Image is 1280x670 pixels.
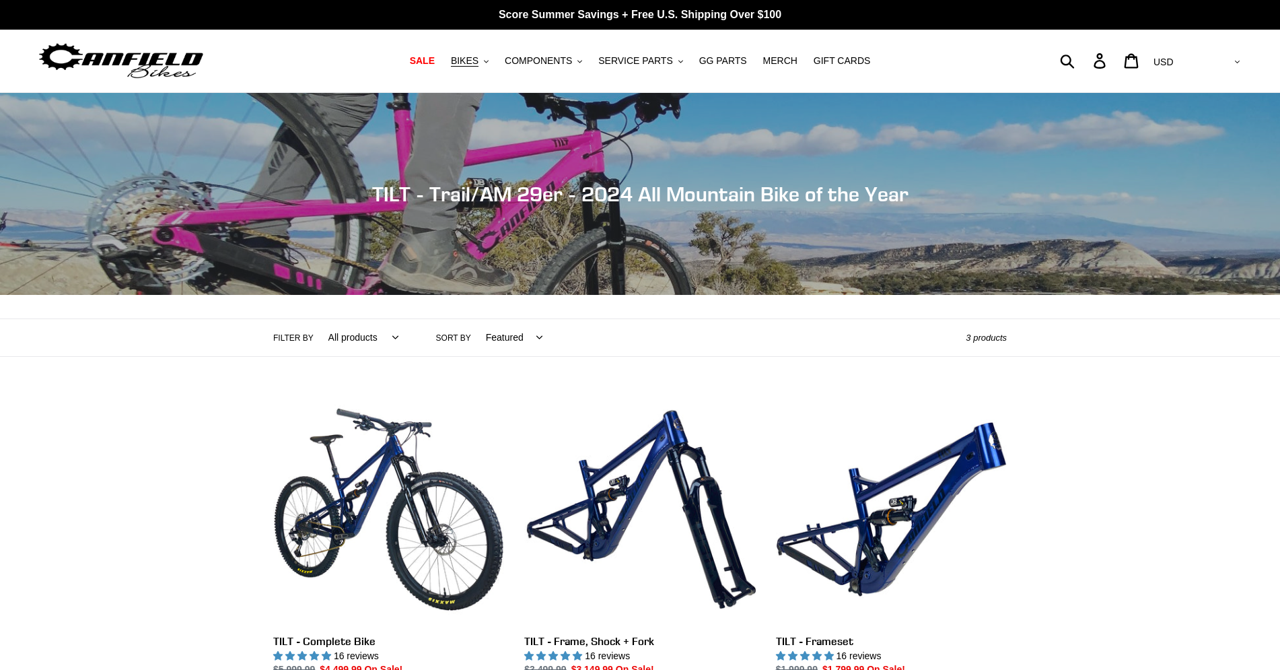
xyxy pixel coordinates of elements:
label: Sort by [436,332,471,344]
span: GIFT CARDS [814,55,871,67]
span: TILT - Trail/AM 29er - 2024 All Mountain Bike of the Year [372,182,909,206]
span: 3 products [966,333,1007,343]
span: COMPONENTS [505,55,572,67]
span: GG PARTS [699,55,747,67]
button: SERVICE PARTS [592,52,689,70]
span: SERVICE PARTS [598,55,672,67]
span: BIKES [451,55,478,67]
button: COMPONENTS [498,52,589,70]
a: GG PARTS [692,52,754,70]
span: MERCH [763,55,797,67]
button: BIKES [444,52,495,70]
a: SALE [403,52,441,70]
input: Search [1067,46,1102,75]
span: SALE [410,55,435,67]
img: Canfield Bikes [37,40,205,82]
label: Filter by [273,332,314,344]
a: GIFT CARDS [807,52,878,70]
a: MERCH [756,52,804,70]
